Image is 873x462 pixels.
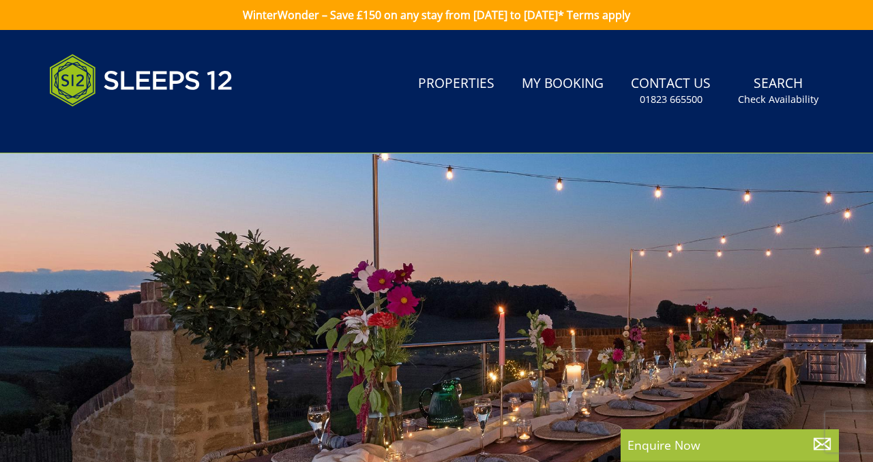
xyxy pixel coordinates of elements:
iframe: Customer reviews powered by Trustpilot [42,123,186,134]
a: SearchCheck Availability [733,69,824,113]
small: 01823 665500 [640,93,702,106]
a: Properties [413,69,500,99]
a: Contact Us01823 665500 [625,69,716,113]
img: Sleeps 12 [49,46,233,114]
p: Enquire Now [627,436,832,454]
a: My Booking [516,69,609,99]
small: Check Availability [738,93,818,106]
